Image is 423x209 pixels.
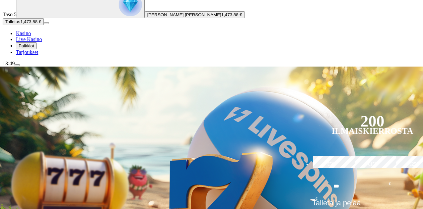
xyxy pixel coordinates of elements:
span: € [389,181,391,187]
button: menu [15,64,20,66]
span: 1,473.88 € [20,19,41,24]
button: [PERSON_NAME] [PERSON_NAME]1,473.88 € [145,11,245,18]
button: reward iconPalkkiot [16,42,37,49]
span: € [316,196,317,200]
a: diamond iconKasino [16,30,31,36]
span: Palkkiot [19,43,34,48]
button: menu [44,22,49,24]
label: €150 [353,155,392,174]
div: Ilmaiskierrosta [332,127,413,135]
span: Tarjoukset [16,49,38,55]
button: Talletusplus icon1,473.88 € [3,18,44,25]
span: 1,473.88 € [221,12,242,17]
a: poker-chip iconLive Kasino [16,36,42,42]
span: Live Kasino [16,36,42,42]
div: 200 [361,117,385,125]
span: Taso 5 [3,12,17,17]
span: [PERSON_NAME] [PERSON_NAME] [147,12,221,17]
span: Kasino [16,30,31,36]
span: 13:49 [3,61,15,66]
label: €50 [311,155,350,174]
span: Talletus [5,19,20,24]
a: gift-inverted iconTarjoukset [16,49,38,55]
